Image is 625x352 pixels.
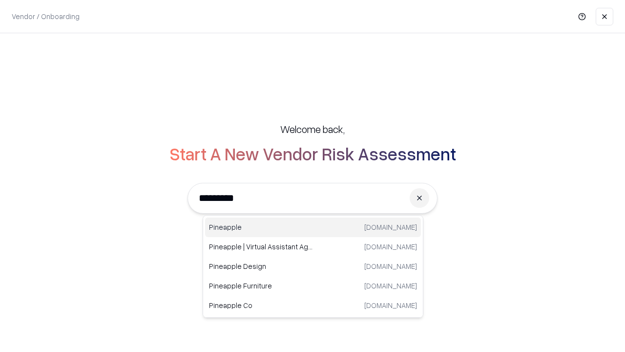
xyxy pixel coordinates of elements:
p: [DOMAIN_NAME] [364,300,417,310]
h2: Start A New Vendor Risk Assessment [169,144,456,163]
div: Suggestions [203,215,423,318]
p: Pineapple Furniture [209,281,313,291]
p: Pineapple | Virtual Assistant Agency [209,242,313,252]
p: Pineapple [209,222,313,232]
p: [DOMAIN_NAME] [364,222,417,232]
h5: Welcome back, [280,122,345,136]
p: Pineapple Co [209,300,313,310]
p: [DOMAIN_NAME] [364,261,417,271]
p: Vendor / Onboarding [12,11,80,22]
p: Pineapple Design [209,261,313,271]
p: [DOMAIN_NAME] [364,242,417,252]
p: [DOMAIN_NAME] [364,281,417,291]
